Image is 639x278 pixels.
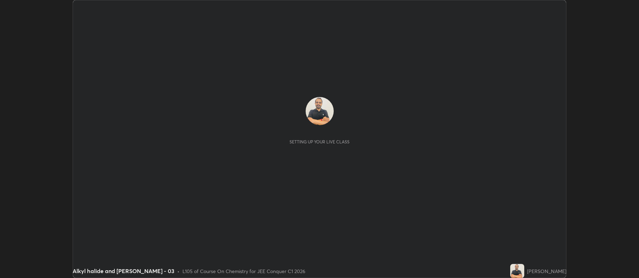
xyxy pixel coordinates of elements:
div: L105 of Course On Chemistry for JEE Conquer C1 2026 [182,267,305,275]
div: Setting up your live class [289,139,350,144]
div: [PERSON_NAME] [527,267,566,275]
img: 9736e7a92cd840a59b1b4dd6496f0469.jpg [306,97,334,125]
img: 9736e7a92cd840a59b1b4dd6496f0469.jpg [510,264,524,278]
div: • [177,267,180,275]
div: Alkyl halide and [PERSON_NAME] - 03 [73,267,174,275]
